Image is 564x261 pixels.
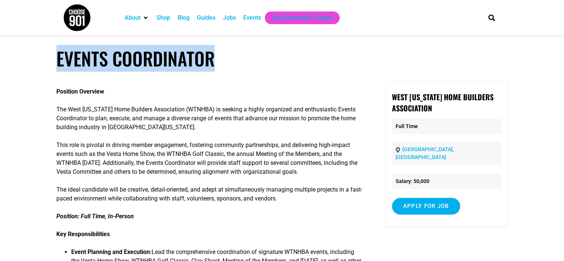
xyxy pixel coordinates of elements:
a: About [125,13,141,22]
a: Jobs [223,13,236,22]
a: Shop [156,13,170,22]
nav: Main nav [121,12,475,24]
div: Search [485,12,498,24]
strong: Position: Full Time, In-Person [56,213,134,220]
a: Events [243,13,261,22]
h1: Events Coordinator [56,48,508,69]
a: Guides [197,13,215,22]
p: Full Time [392,119,501,134]
div: About [121,12,153,24]
strong: Position Overview [56,88,104,95]
p: The ideal candidate will be creative, detail-oriented, and adept at simultaneously managing multi... [56,185,363,203]
input: Apply for job [392,198,460,215]
strong: West [US_STATE] Home Builders Association [392,91,494,114]
strong: Key Responsibilities [56,231,110,238]
a: [GEOGRAPHIC_DATA], [GEOGRAPHIC_DATA] [396,146,454,160]
a: Blog [178,13,189,22]
li: Salary: 50,000 [392,174,501,189]
p: This role is pivotal in driving member engagement, fostering community partnerships, and deliveri... [56,141,363,176]
strong: Event Planning and Execution: [71,248,152,255]
p: The West [US_STATE] Home Builders Association (WTNHBA) is seeking a highly organized and enthusia... [56,105,363,132]
a: Get Choose901 Emails [272,13,332,22]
